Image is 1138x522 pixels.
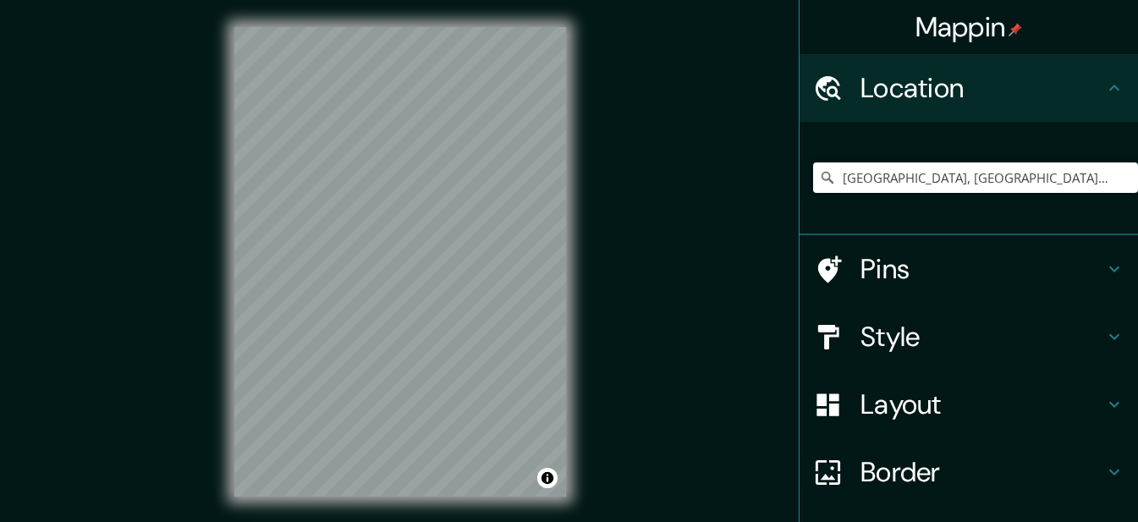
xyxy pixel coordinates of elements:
div: Layout [800,371,1138,438]
h4: Mappin [915,10,1023,44]
h4: Pins [860,252,1104,286]
canvas: Map [234,27,566,497]
button: Toggle attribution [537,468,558,488]
input: Pick your city or area [813,162,1138,193]
h4: Location [860,71,1104,105]
div: Location [800,54,1138,122]
div: Border [800,438,1138,506]
h4: Style [860,320,1104,354]
img: pin-icon.png [1009,23,1022,36]
h4: Layout [860,387,1104,421]
h4: Border [860,455,1104,489]
div: Pins [800,235,1138,303]
iframe: Help widget launcher [987,456,1119,503]
div: Style [800,303,1138,371]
